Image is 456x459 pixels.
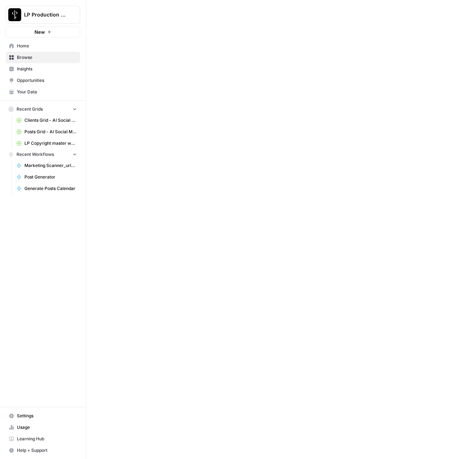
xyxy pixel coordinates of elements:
[34,28,45,36] span: New
[24,185,77,192] span: Generate Posts Calendar
[17,413,77,419] span: Settings
[24,11,68,18] span: LP Production Workloads
[17,436,77,442] span: Learning Hub
[6,445,80,456] button: Help + Support
[17,424,77,431] span: Usage
[17,447,77,454] span: Help + Support
[13,160,80,171] a: Marketing Scanner_url-to-google-business-profile
[17,54,77,61] span: Browse
[17,66,77,72] span: Insights
[17,151,54,158] span: Recent Workflows
[24,140,77,147] span: LP Copyright master workflow Grid
[13,138,80,149] a: LP Copyright master workflow Grid
[24,162,77,169] span: Marketing Scanner_url-to-google-business-profile
[17,77,77,84] span: Opportunities
[13,115,80,126] a: Clients Grid - AI Social Media
[6,422,80,433] a: Usage
[6,52,80,63] a: Browse
[6,86,80,98] a: Your Data
[6,410,80,422] a: Settings
[17,43,77,49] span: Home
[6,75,80,86] a: Opportunities
[24,174,77,180] span: Post Generator
[6,63,80,75] a: Insights
[17,106,43,112] span: Recent Grids
[13,171,80,183] a: Post Generator
[24,117,77,124] span: Clients Grid - AI Social Media
[13,183,80,194] a: Generate Posts Calendar
[6,104,80,115] button: Recent Grids
[17,89,77,95] span: Your Data
[13,126,80,138] a: Posts Grid - AI Social Media
[6,433,80,445] a: Learning Hub
[24,129,77,135] span: Posts Grid - AI Social Media
[6,27,80,37] button: New
[6,149,80,160] button: Recent Workflows
[8,8,21,21] img: LP Production Workloads Logo
[6,6,80,24] button: Workspace: LP Production Workloads
[6,40,80,52] a: Home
